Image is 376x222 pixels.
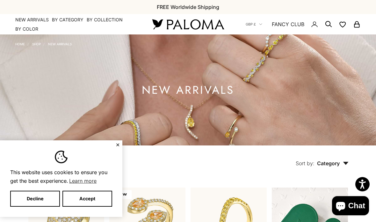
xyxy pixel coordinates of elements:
[87,17,123,23] summary: By Collection
[15,17,137,32] nav: Primary navigation
[116,143,120,147] button: Close
[246,21,256,27] span: GBP £
[272,20,304,28] a: FANCY CLUB
[157,3,219,11] p: FREE Worldwide Shipping
[15,17,49,23] a: NEW ARRIVALS
[32,42,41,46] a: Shop
[55,151,68,163] img: Cookie banner
[15,26,38,32] summary: By Color
[48,42,72,46] a: NEW ARRIVALS
[10,191,60,207] button: Decline
[68,176,98,186] a: Learn more
[246,21,262,27] button: GBP £
[330,196,371,217] inbox-online-store-chat: Shopify online store chat
[62,191,112,207] button: Accept
[142,86,234,94] h1: NEW ARRIVALS
[10,168,112,186] span: This website uses cookies to ensure you get the best experience.
[52,17,83,23] summary: By Category
[317,160,349,166] span: Category
[15,42,25,46] a: Home
[281,145,363,172] button: Sort by: Category
[15,41,72,46] nav: Breadcrumb
[296,160,315,166] span: Sort by:
[246,14,361,34] nav: Secondary navigation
